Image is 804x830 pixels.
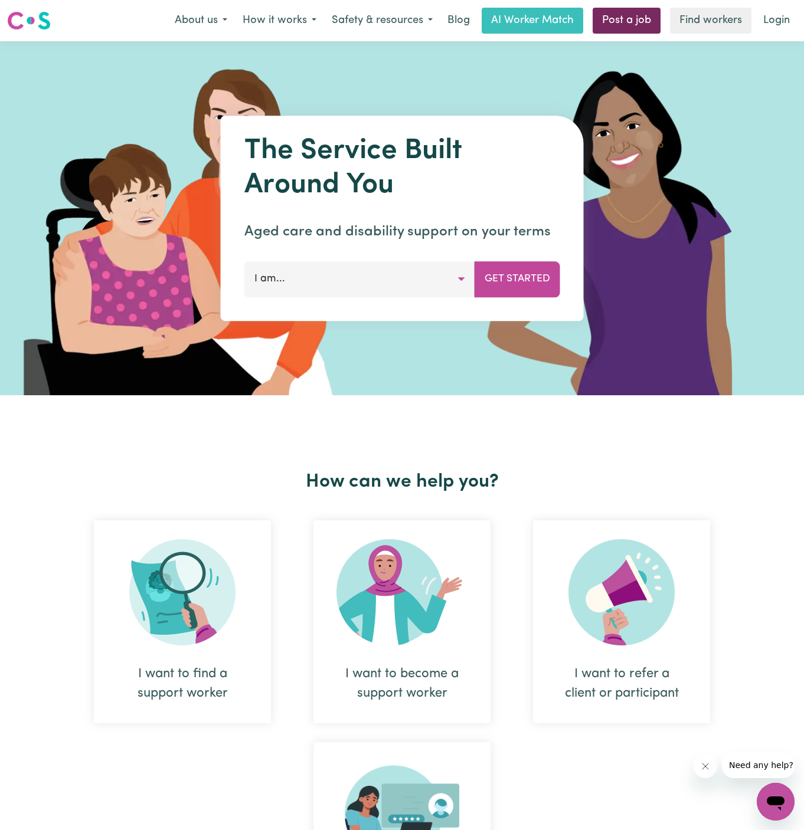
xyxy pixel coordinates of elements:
[313,520,491,723] div: I want to become a support worker
[757,783,795,821] iframe: Button to launch messaging window
[670,8,751,34] a: Find workers
[129,539,236,645] img: Search
[694,754,717,778] iframe: Close message
[475,261,560,297] button: Get Started
[440,8,477,34] a: Blog
[235,8,324,33] button: How it works
[336,539,468,645] img: Become Worker
[7,10,51,31] img: Careseekers logo
[722,752,795,778] iframe: Message from company
[568,539,675,645] img: Refer
[73,471,731,493] h2: How can we help you?
[122,664,243,703] div: I want to find a support worker
[324,8,440,33] button: Safety & resources
[94,520,271,723] div: I want to find a support worker
[342,664,462,703] div: I want to become a support worker
[244,261,475,297] button: I am...
[244,134,560,202] h1: The Service Built Around You
[593,8,661,34] a: Post a job
[167,8,235,33] button: About us
[7,7,51,34] a: Careseekers logo
[561,664,682,703] div: I want to refer a client or participant
[244,221,560,242] p: Aged care and disability support on your terms
[756,8,797,34] a: Login
[533,520,710,723] div: I want to refer a client or participant
[482,8,583,34] a: AI Worker Match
